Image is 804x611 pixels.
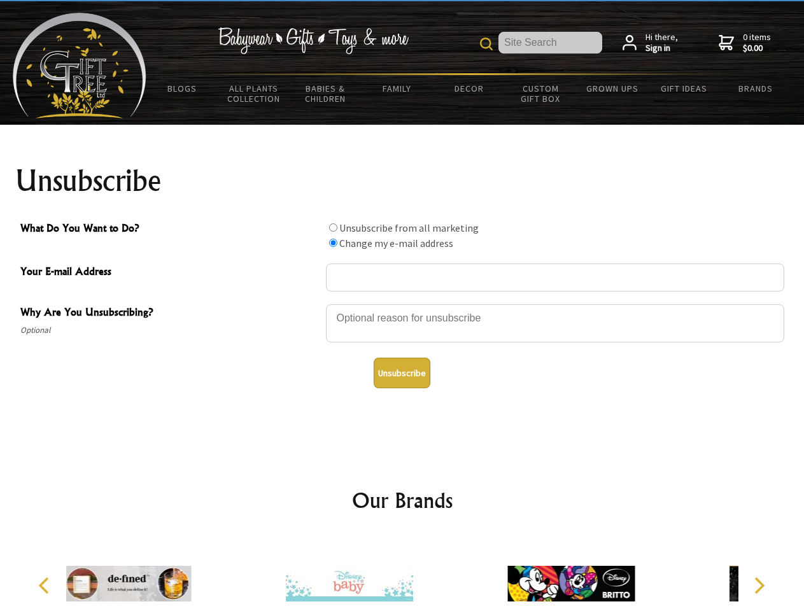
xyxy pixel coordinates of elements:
[480,38,493,50] img: product search
[623,32,678,54] a: Hi there,Sign in
[20,220,320,239] span: What Do You Want to Do?
[743,31,771,54] span: 0 items
[329,223,337,232] input: What Do You Want to Do?
[645,43,678,54] strong: Sign in
[329,239,337,247] input: What Do You Want to Do?
[15,165,789,196] h1: Unsubscribe
[339,237,453,249] label: Change my e-mail address
[32,572,60,600] button: Previous
[290,75,362,112] a: Babies & Children
[743,43,771,54] strong: $0.00
[576,75,648,102] a: Grown Ups
[146,75,218,102] a: BLOGS
[374,358,430,388] button: Unsubscribe
[339,221,479,234] label: Unsubscribe from all marketing
[20,323,320,338] span: Optional
[648,75,720,102] a: Gift Ideas
[498,32,602,53] input: Site Search
[720,75,792,102] a: Brands
[505,75,577,112] a: Custom Gift Box
[13,13,146,118] img: Babyware - Gifts - Toys and more...
[433,75,505,102] a: Decor
[326,304,784,342] textarea: Why Are You Unsubscribing?
[218,27,409,54] img: Babywear - Gifts - Toys & more
[20,263,320,282] span: Your E-mail Address
[218,75,290,112] a: All Plants Collection
[20,304,320,323] span: Why Are You Unsubscribing?
[326,263,784,291] input: Your E-mail Address
[645,32,678,54] span: Hi there,
[745,572,773,600] button: Next
[25,485,779,516] h2: Our Brands
[719,32,771,54] a: 0 items$0.00
[362,75,434,102] a: Family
